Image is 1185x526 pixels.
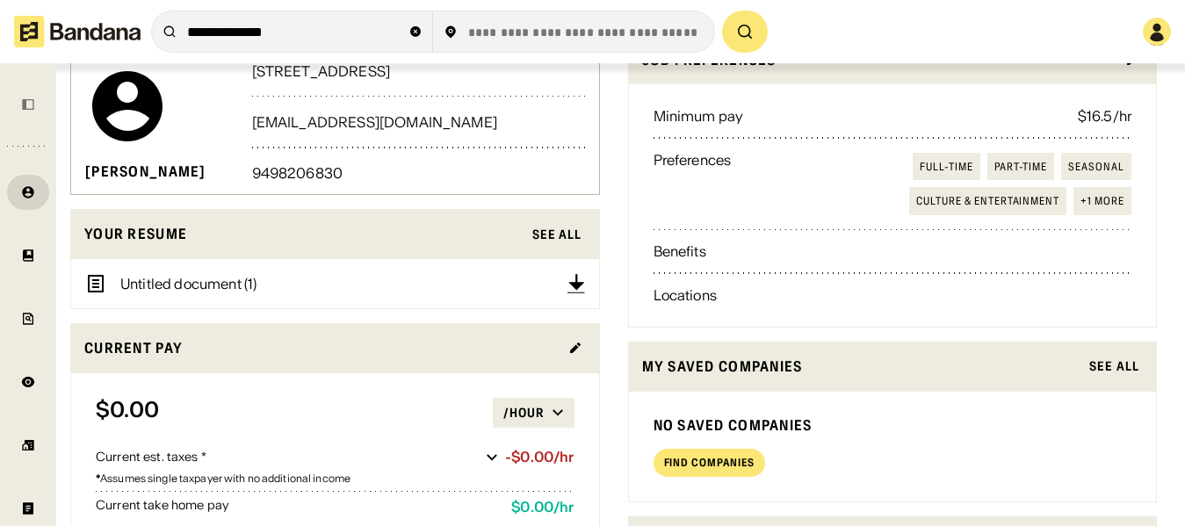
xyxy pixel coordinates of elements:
[511,499,574,515] div: $0.00 / hr
[1078,109,1131,123] div: $16.5/hr
[1080,194,1124,208] div: +1 more
[84,337,558,359] div: Current Pay
[1089,360,1139,372] div: See All
[85,162,206,181] div: [PERSON_NAME]
[84,223,522,245] div: Your resume
[252,115,585,129] div: [EMAIL_ADDRESS][DOMAIN_NAME]
[916,194,1059,208] div: Culture & Entertainment
[14,16,141,47] img: Bandana logotype
[1068,160,1124,174] div: Seasonal
[96,499,497,515] div: Current take home pay
[505,449,574,465] div: -$0.00/hr
[654,244,706,258] div: Benefits
[532,228,582,241] div: See All
[96,449,479,466] div: Current est. taxes *
[654,288,717,302] div: Locations
[654,416,1132,435] div: No saved companies
[96,473,574,484] div: Assumes single taxpayer with no additional income
[994,160,1048,174] div: Part-time
[252,166,585,180] div: 9498206830
[654,153,732,215] div: Preferences
[96,398,493,428] div: $0.00
[503,405,545,421] div: /hour
[252,64,585,78] div: [STREET_ADDRESS]
[120,277,257,291] div: Untitled document (1)
[920,160,973,174] div: Full-time
[664,458,755,468] div: Find companies
[642,356,1080,378] div: My saved companies
[654,109,744,123] div: Minimum pay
